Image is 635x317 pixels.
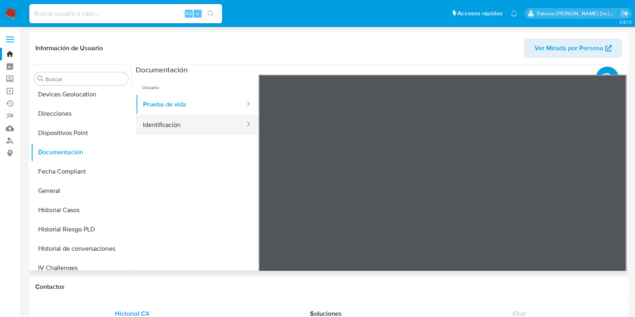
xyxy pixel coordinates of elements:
[31,162,131,181] button: Fecha Compliant
[35,44,103,52] h1: Información de Usuario
[31,85,131,104] button: Devices Geolocation
[31,123,131,143] button: Dispositivos Point
[45,76,125,83] input: Buscar
[535,39,603,58] span: Ver Mirada por Persona
[196,10,199,17] span: s
[510,10,517,17] a: Notificaciones
[31,200,131,220] button: Historial Casos
[29,8,222,19] input: Buscar usuario o caso...
[31,239,131,258] button: Historial de conversaciones
[202,8,219,19] button: search-icon
[537,10,618,17] p: paloma.falcondesoto@mercadolibre.cl
[524,39,622,58] button: Ver Mirada por Persona
[31,181,131,200] button: General
[457,9,502,18] span: Accesos rápidos
[31,104,131,123] button: Direcciones
[186,10,192,17] span: Alt
[35,283,622,291] h1: Contactos
[621,9,629,18] a: Salir
[31,143,131,162] button: Documentación
[37,76,44,82] button: Buscar
[31,220,131,239] button: Historial Riesgo PLD
[31,258,131,278] button: IV Challenges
